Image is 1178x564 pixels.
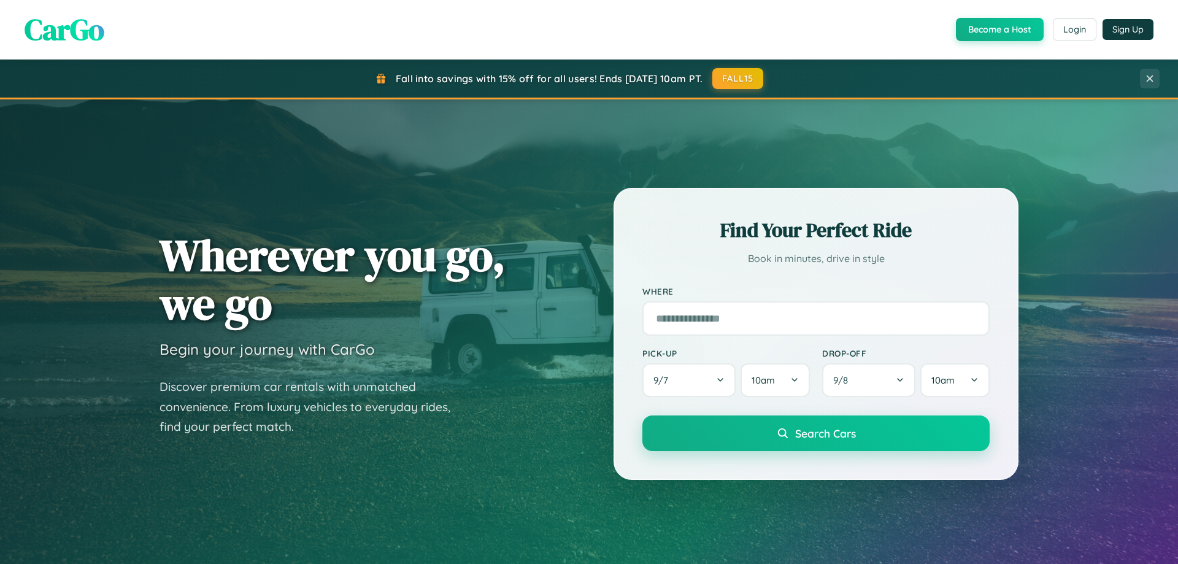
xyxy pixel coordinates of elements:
[712,68,764,89] button: FALL15
[920,363,990,397] button: 10am
[642,348,810,358] label: Pick-up
[653,374,674,386] span: 9 / 7
[752,374,775,386] span: 10am
[956,18,1044,41] button: Become a Host
[642,415,990,451] button: Search Cars
[795,427,856,440] span: Search Cars
[1053,18,1096,41] button: Login
[642,217,990,244] h2: Find Your Perfect Ride
[396,72,703,85] span: Fall into savings with 15% off for all users! Ends [DATE] 10am PT.
[25,9,104,50] span: CarGo
[160,377,466,437] p: Discover premium car rentals with unmatched convenience. From luxury vehicles to everyday rides, ...
[1103,19,1153,40] button: Sign Up
[160,340,375,358] h3: Begin your journey with CarGo
[931,374,955,386] span: 10am
[642,363,736,397] button: 9/7
[642,286,990,296] label: Where
[642,250,990,268] p: Book in minutes, drive in style
[822,348,990,358] label: Drop-off
[822,363,915,397] button: 9/8
[833,374,854,386] span: 9 / 8
[160,231,506,328] h1: Wherever you go, we go
[741,363,810,397] button: 10am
